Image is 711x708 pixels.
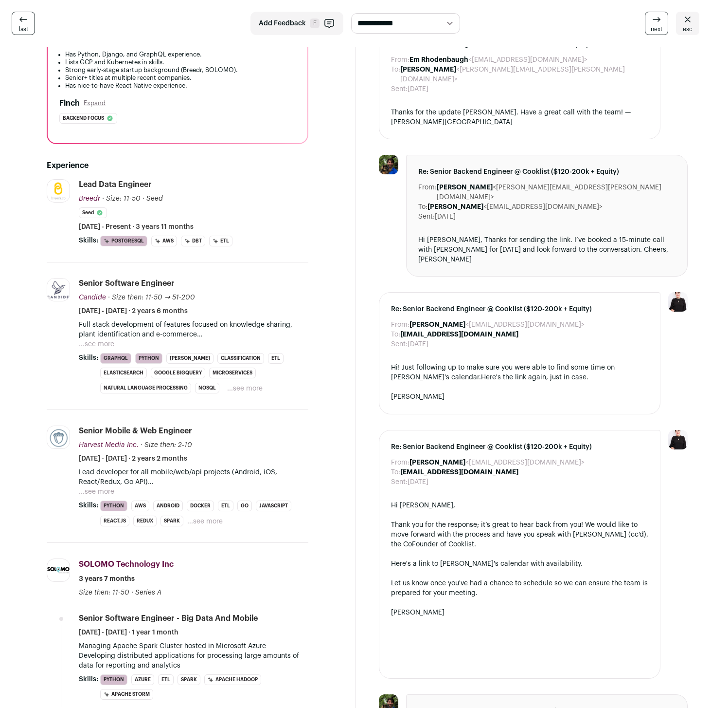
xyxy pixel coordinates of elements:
[391,84,408,94] dt: Sent:
[409,55,587,65] dd: <[EMAIL_ADDRESS][DOMAIN_NAME]>
[65,58,296,66] li: Lists GCP and Kubernetes in skills.
[47,567,70,574] img: 790f3d9194a65144a8ff234f84a34c59da8d1ca66f463aa0dda1f0f6605357aa.jpg
[65,66,296,74] li: Strong early-stage startup background (Breedr, SOLOMO).
[79,236,98,245] span: Skills:
[391,363,648,382] div: Hi! Just following up to make sure you were able to find some time on [PERSON_NAME]'s calendar.
[651,25,662,33] span: next
[408,339,428,349] dd: [DATE]
[160,516,183,526] li: Spark
[209,236,232,246] li: ETL
[391,304,648,314] span: Re: Senior Backend Engineer @ Cooklist ($120-200k + Equity)
[79,320,308,339] p: Full stack development of features focused on knowledge sharing, plant identification and e-comme...
[142,194,144,204] span: ·
[79,628,178,637] span: [DATE] - [DATE] · 1 year 1 month
[65,82,296,90] li: Has nice-to-have React Native experience.
[437,184,493,191] b: [PERSON_NAME]
[79,426,192,436] div: Senior Mobile & Web Engineer
[391,442,648,452] span: Re: Senior Backend Engineer @ Cooklist ($120-200k + Equity)
[79,641,308,671] p: Managing Apache Spark Cluster hosted in Microsoft Azure Developing distributed applications for p...
[391,330,400,339] dt: To:
[133,516,157,526] li: Redux
[79,179,152,190] div: Lead Data Engineer
[102,195,141,202] span: · Size: 11-50
[409,459,465,466] b: [PERSON_NAME]
[391,501,648,510] div: Hi [PERSON_NAME],
[79,560,174,568] span: SOLOMO Technology Inc
[79,574,135,584] span: 3 years 7 months
[59,97,80,109] h2: Finch
[79,306,188,316] span: [DATE] - [DATE] · 2 years 6 months
[100,501,127,511] li: Python
[408,477,428,487] dd: [DATE]
[310,19,320,28] span: F
[19,25,28,33] span: last
[63,113,104,123] span: Backend focus
[250,12,343,35] button: Add Feedback F
[209,368,256,378] li: Microservices
[418,167,675,177] span: Re: Senior Backend Engineer @ Cooklist ($120-200k + Equity)
[12,12,35,35] a: last
[108,294,195,301] span: · Size then: 11-50 → 51-200
[256,501,291,511] li: JavaScript
[418,202,427,212] dt: To:
[481,374,588,381] a: Here's the link again, just in case.
[84,99,106,107] button: Expand
[204,674,261,685] li: Apache Hadoop
[418,235,675,264] div: Hi [PERSON_NAME], Thanks for sending the link. I’ve booked a 15-minute call with [PERSON_NAME] fo...
[676,12,699,35] a: esc
[181,236,205,246] li: dbt
[131,588,133,597] span: ·
[79,613,258,624] div: Senior Software Engineer - Big Data and Mobile
[187,517,223,526] button: ...see more
[400,66,456,73] b: [PERSON_NAME]
[79,487,114,497] button: ...see more
[100,674,127,685] li: Python
[409,321,465,328] b: [PERSON_NAME]
[47,160,308,171] h2: Experience
[100,353,131,364] li: GraphQL
[47,426,70,448] img: 5582b427e74be42b55ac9b41594a717c2cbcc4c057b05e5afc304a1bc1d1afbd.jpg
[409,56,468,63] b: Em Rhodenbaugh
[418,212,435,222] dt: Sent:
[391,108,648,127] div: Thanks for the update [PERSON_NAME]. Have a great call with the team! — [PERSON_NAME][GEOGRAPHIC_...
[391,458,409,467] dt: From:
[391,578,648,598] div: Let us know once you've had a chance to schedule so we can ensure the team is prepared for your m...
[268,353,284,364] li: ETL
[79,454,187,464] span: [DATE] - [DATE] · 2 years 2 months
[65,74,296,82] li: Senior+ titles at multiple recent companies.
[47,279,70,301] img: 5efb7b3a8a77031c0c5b8349538509fc7893386bad90902d88208f836e244be2.jpg
[409,458,585,467] dd: <[EMAIL_ADDRESS][DOMAIN_NAME]>
[79,207,107,218] li: Seed
[427,204,483,210] b: [PERSON_NAME]
[427,202,603,212] dd: <[EMAIL_ADDRESS][DOMAIN_NAME]>
[131,674,154,685] li: Azure
[217,353,264,364] li: Classification
[100,383,191,393] li: Natural Language Processing
[79,353,98,363] span: Skills:
[135,353,162,364] li: Python
[668,430,688,449] img: 9240684-medium_jpg
[166,353,213,364] li: [PERSON_NAME]
[391,320,409,330] dt: From:
[178,674,200,685] li: Spark
[408,84,428,94] dd: [DATE]
[237,501,252,511] li: Go
[151,368,205,378] li: Google BigQuery
[79,467,308,487] p: Lead developer for all mobile/web/api projects (Android, iOS, React/Redux, Go API) Developing Spa...
[187,501,214,511] li: Docker
[141,442,192,448] span: · Size then: 2-10
[259,19,306,28] span: Add Feedback
[400,65,648,84] dd: <[PERSON_NAME][EMAIL_ADDRESS][PERSON_NAME][DOMAIN_NAME]>
[391,392,648,402] div: [PERSON_NAME]
[391,560,583,567] a: Here's a link to [PERSON_NAME]'s calendar with availability.
[409,320,585,330] dd: <[EMAIL_ADDRESS][DOMAIN_NAME]>
[146,195,163,202] span: Seed
[79,339,114,349] button: ...see more
[79,501,98,510] span: Skills:
[65,51,296,58] li: Has Python, Django, and GraphQL experience.
[391,65,400,84] dt: To:
[79,195,100,202] span: Breedr
[391,467,400,477] dt: To:
[158,674,174,685] li: ETL
[668,292,688,312] img: 9240684-medium_jpg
